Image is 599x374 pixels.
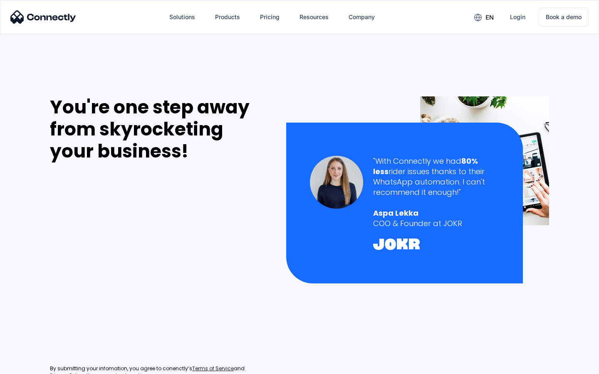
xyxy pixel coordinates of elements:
[485,12,494,23] div: en
[50,172,175,355] iframe: Form 0
[215,11,240,23] div: Products
[299,11,329,23] div: Resources
[260,11,280,23] div: Pricing
[253,7,286,27] a: Pricing
[373,156,499,198] div: "With Connectly we had rider issues thanks to their WhatsApp automation. I can't recommend it eno...
[510,11,525,23] div: Login
[349,11,375,23] div: Company
[17,359,50,371] ul: Language list
[373,208,418,218] strong: Aspa Lekka
[169,11,195,23] div: Solutions
[373,218,499,229] div: COO & Founder at JOKR
[373,156,478,177] strong: 80% less
[50,96,269,162] div: You're one step away from skyrocketing your business!
[503,7,532,27] a: Login
[10,10,76,24] img: Connectly Logo
[539,7,589,27] a: Book a demo
[8,359,50,371] aside: Language selected: English
[192,365,234,372] a: Terms of Service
